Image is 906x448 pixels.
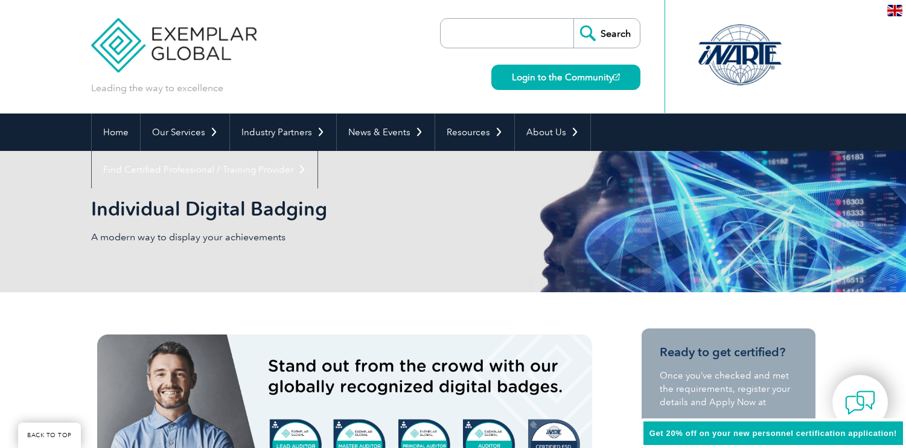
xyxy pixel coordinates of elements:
[515,114,590,151] a: About Us
[18,423,81,448] a: BACK TO TOP
[887,5,902,16] img: en
[92,114,140,151] a: Home
[649,429,897,438] span: Get 20% off on your new personnel certification application!
[613,74,620,80] img: open_square.png
[337,114,435,151] a: News & Events
[91,82,223,95] p: Leading the way to excellence
[230,114,336,151] a: Industry Partners
[491,65,640,90] a: Login to the Community
[573,19,640,48] input: Search
[91,231,453,244] p: A modern way to display your achievements
[435,114,514,151] a: Resources
[92,151,317,188] a: Find Certified Professional / Training Provider
[660,345,797,360] h3: Ready to get certified?
[141,114,229,151] a: Our Services
[660,369,797,409] p: Once you’ve checked and met the requirements, register your details and Apply Now at
[91,199,598,219] h2: Individual Digital Badging
[845,388,875,418] img: contact-chat.png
